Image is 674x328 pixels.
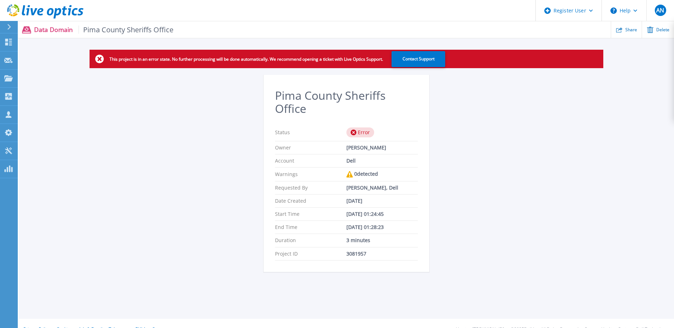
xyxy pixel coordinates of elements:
[34,26,174,34] p: Data Domain
[346,185,418,191] div: [PERSON_NAME], Dell
[275,89,418,115] h2: Pima County Sheriffs Office
[275,224,346,230] p: End Time
[392,51,445,67] button: Contact Support
[346,237,418,243] div: 3 minutes
[346,198,418,204] div: [DATE]
[275,237,346,243] p: Duration
[346,224,418,230] div: [DATE] 01:28:23
[275,158,346,164] p: Account
[275,198,346,204] p: Date Created
[346,251,418,257] div: 3081957
[346,171,418,177] div: 0 detected
[625,28,637,32] span: Share
[79,26,174,34] span: Pima County Sheriffs Office
[275,185,346,191] p: Requested By
[656,7,664,13] span: AN
[109,56,383,62] p: This project is in an error state. No further processing will be done automatically. We recommend...
[346,127,374,137] div: Error
[346,158,418,164] div: Dell
[346,145,418,151] div: [PERSON_NAME]
[275,127,346,137] p: Status
[275,211,346,217] p: Start Time
[275,251,346,257] p: Project ID
[275,145,346,151] p: Owner
[656,28,669,32] span: Delete
[275,171,346,177] p: Warnings
[346,211,418,217] div: [DATE] 01:24:45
